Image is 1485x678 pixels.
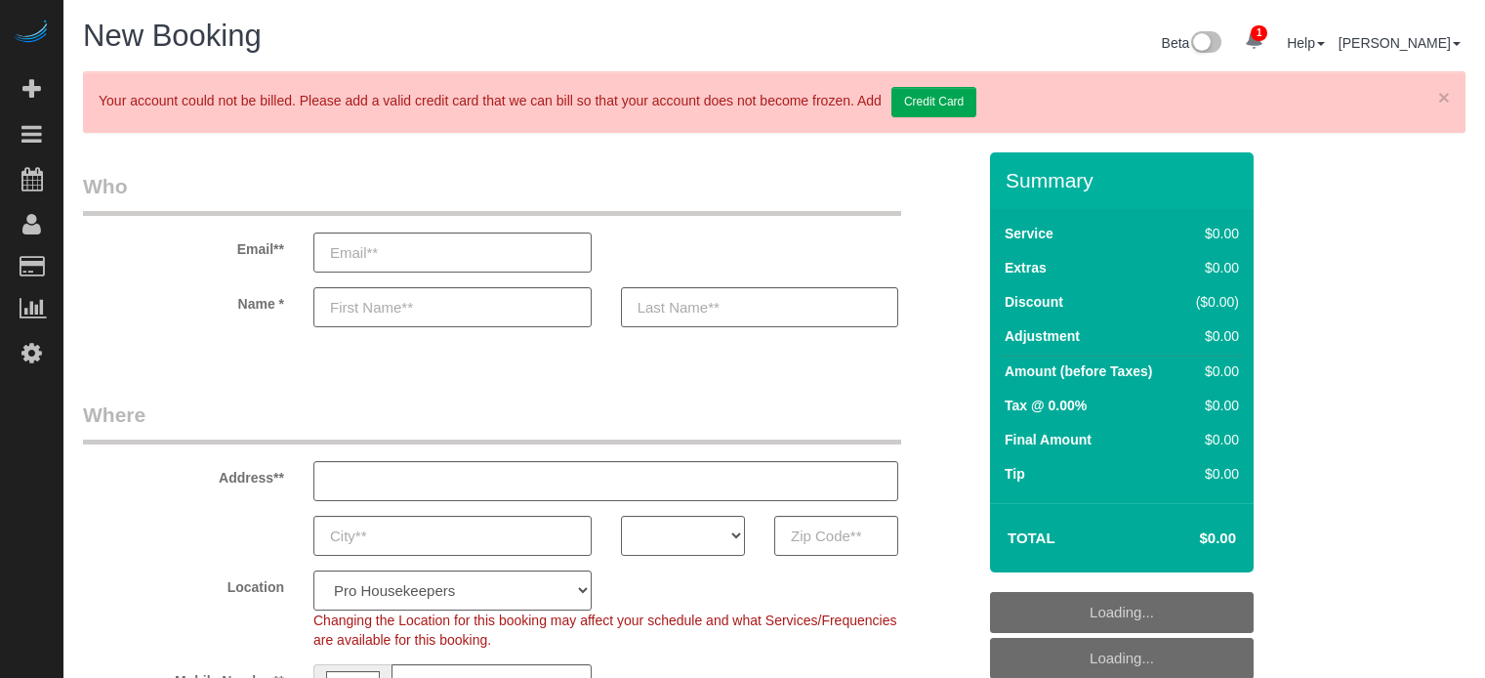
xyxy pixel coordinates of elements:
[891,87,976,117] a: Credit Card
[1005,430,1092,449] label: Final Amount
[1187,430,1239,449] div: $0.00
[1005,464,1025,484] label: Tip
[313,613,896,648] span: Changing the Location for this booking may affect your schedule and what Services/Frequencies are...
[1189,31,1221,57] img: New interface
[313,287,592,327] input: First Name**
[68,571,299,597] label: Location
[99,93,976,108] span: Your account could not be billed. Please add a valid credit card that we can bill so that your ac...
[1162,35,1222,51] a: Beta
[1005,326,1080,346] label: Adjustment
[621,287,899,327] input: Last Name**
[83,172,901,216] legend: Who
[1187,361,1239,381] div: $0.00
[1005,224,1053,243] label: Service
[1287,35,1325,51] a: Help
[1339,35,1461,51] a: [PERSON_NAME]
[1251,25,1267,41] span: 1
[1187,326,1239,346] div: $0.00
[1187,396,1239,415] div: $0.00
[1005,258,1047,277] label: Extras
[1187,258,1239,277] div: $0.00
[1187,224,1239,243] div: $0.00
[1008,530,1055,546] strong: Total
[1438,87,1450,107] a: ×
[1005,292,1063,312] label: Discount
[1006,169,1244,191] h3: Summary
[1005,396,1087,415] label: Tax @ 0.00%
[1187,292,1239,312] div: ($0.00)
[12,20,51,47] img: Automaid Logo
[1235,20,1273,63] a: 1
[68,287,299,314] label: Name *
[1005,361,1152,381] label: Amount (before Taxes)
[1141,530,1236,547] h4: $0.00
[83,401,901,445] legend: Where
[774,516,898,556] input: Zip Code**
[1187,464,1239,484] div: $0.00
[83,19,262,53] span: New Booking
